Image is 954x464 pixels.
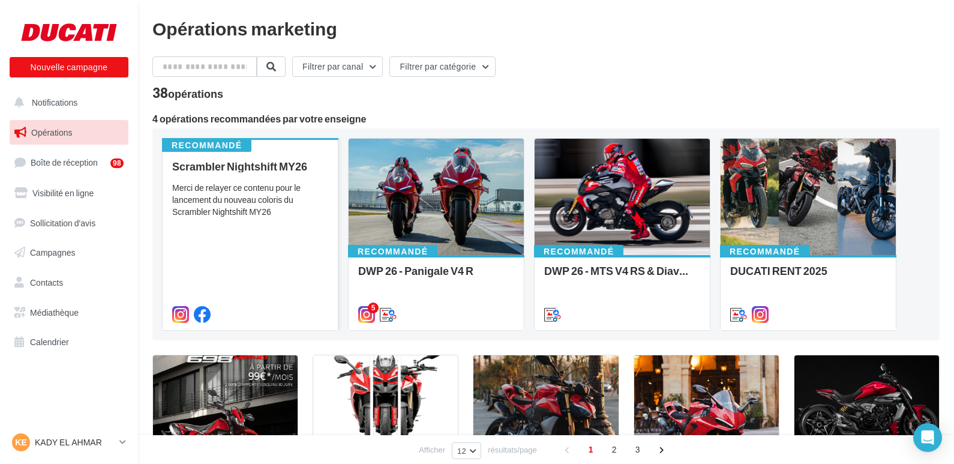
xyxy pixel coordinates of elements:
div: 5 [368,303,379,313]
div: Recommandé [162,139,251,152]
span: Notifications [32,97,77,107]
span: 1 [581,440,601,459]
div: 98 [110,158,124,168]
div: Recommandé [348,245,437,258]
div: DWP 26 - Panigale V4 R [358,265,514,289]
div: Merci de relayer ce contenu pour le lancement du nouveau coloris du Scrambler Nightshift MY26 [172,182,328,218]
span: Visibilité en ligne [32,188,94,198]
div: DWP 26 - MTS V4 RS & Diavel V4 RS [544,265,700,289]
div: Scrambler Nightshift MY26 [172,160,328,172]
span: Sollicitation d'avis [30,217,95,227]
span: 12 [457,446,466,456]
button: Nouvelle campagne [10,57,128,77]
a: KE KADY EL AHMAR [10,431,128,454]
span: Médiathèque [30,307,79,318]
a: Visibilité en ligne [7,181,131,206]
a: Contacts [7,270,131,295]
span: Contacts [30,277,63,288]
div: Recommandé [720,245,809,258]
div: Open Intercom Messenger [913,423,942,452]
span: KE [15,436,26,448]
a: Boîte de réception98 [7,149,131,175]
a: Sollicitation d'avis [7,211,131,236]
a: Médiathèque [7,300,131,325]
span: Boîte de réception [31,157,98,167]
div: opérations [168,88,223,99]
button: Filtrer par canal [292,56,383,77]
span: Opérations [31,127,72,137]
button: 12 [452,442,481,459]
button: Notifications [7,90,126,115]
div: Recommandé [534,245,623,258]
span: Afficher [419,444,445,456]
span: résultats/page [488,444,537,456]
a: Opérations [7,120,131,145]
span: 2 [605,440,624,459]
span: 3 [628,440,647,459]
a: Campagnes [7,240,131,265]
p: KADY EL AHMAR [35,436,115,448]
div: 4 opérations recommandées par votre enseigne [152,114,940,124]
span: Calendrier [30,337,69,347]
div: Opérations marketing [152,19,940,37]
button: Filtrer par catégorie [389,56,496,77]
div: 38 [152,86,223,100]
span: Campagnes [30,247,76,258]
div: DUCATI RENT 2025 [730,265,886,289]
a: Calendrier [7,330,131,355]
